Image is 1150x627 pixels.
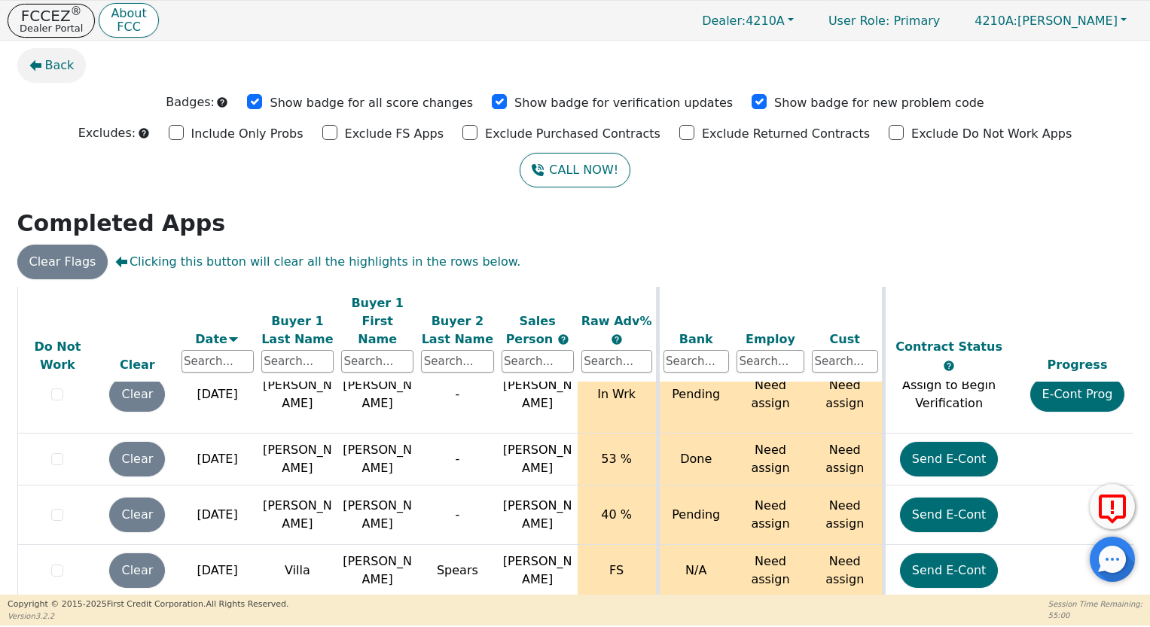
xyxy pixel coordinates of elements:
[900,498,999,532] button: Send E-Cont
[812,330,878,348] div: Cust
[178,434,258,485] td: [DATE]
[206,599,288,609] span: All Rights Reserved.
[597,387,636,401] span: In Wrk
[733,434,808,485] td: Need assign
[417,356,497,434] td: -
[808,545,883,597] td: Need assign
[883,356,1013,434] td: Assign to Begin Verification
[345,125,444,143] p: Exclude FS Apps
[337,545,417,597] td: [PERSON_NAME]
[417,545,497,597] td: Spears
[657,434,733,485] td: Done
[657,545,733,597] td: N/A
[17,210,226,236] strong: Completed Apps
[663,350,730,373] input: Search...
[503,554,572,586] span: [PERSON_NAME]
[506,313,557,345] span: Sales Person
[178,485,258,545] td: [DATE]
[178,545,258,597] td: [DATE]
[485,125,660,143] p: Exclude Purchased Contracts
[109,498,165,532] button: Clear
[808,434,883,485] td: Need assign
[99,3,158,38] a: AboutFCC
[191,125,304,143] p: Include Only Probs
[258,356,337,434] td: [PERSON_NAME]
[71,5,82,18] sup: ®
[109,553,165,588] button: Clear
[181,330,254,348] div: Date
[421,312,493,348] div: Buyer 2 Last Name
[812,350,878,373] input: Search...
[111,21,146,33] p: FCC
[959,9,1142,32] button: 4210A:[PERSON_NAME]
[1017,356,1139,374] div: Progress
[417,485,497,545] td: -
[702,14,746,28] span: Dealer:
[686,9,810,32] button: Dealer:4210A
[808,485,883,545] td: Need assign
[774,94,984,112] p: Show badge for new problem code
[166,93,215,111] p: Badges:
[1048,598,1142,610] p: Session Time Remaining:
[813,6,955,35] p: Primary
[733,485,808,545] td: Need assign
[702,14,785,28] span: 4210A
[20,23,83,33] p: Dealer Portal
[258,485,337,545] td: [PERSON_NAME]
[8,610,288,622] p: Version 3.2.2
[808,356,883,434] td: Need assign
[581,313,652,327] span: Raw Adv%
[975,14,1017,28] span: 4210A:
[258,434,337,485] td: [PERSON_NAME]
[8,598,288,611] p: Copyright © 2015- 2025 First Credit Corporation.
[109,442,165,476] button: Clear
[975,14,1118,28] span: [PERSON_NAME]
[1048,610,1142,621] p: 55:00
[1030,377,1125,412] button: E-Cont Prog
[111,8,146,20] p: About
[737,330,804,348] div: Employ
[702,125,870,143] p: Exclude Returned Contracts
[663,330,730,348] div: Bank
[733,356,808,434] td: Need assign
[181,350,254,373] input: Search...
[657,485,733,545] td: Pending
[337,485,417,545] td: [PERSON_NAME]
[900,553,999,588] button: Send E-Cont
[609,563,624,577] span: FS
[115,253,520,271] span: Clicking this button will clear all the highlights in the rows below.
[737,350,804,373] input: Search...
[101,356,173,374] div: Clear
[341,294,413,348] div: Buyer 1 First Name
[514,94,733,112] p: Show badge for verification updates
[733,545,808,597] td: Need assign
[270,94,473,112] p: Show badge for all score changes
[895,339,1002,354] span: Contract Status
[17,48,87,83] button: Back
[17,245,108,279] button: Clear Flags
[178,356,258,434] td: [DATE]
[911,125,1072,143] p: Exclude Do Not Work Apps
[581,350,652,373] input: Search...
[258,545,337,597] td: Villa
[78,124,136,142] p: Excludes:
[337,356,417,434] td: [PERSON_NAME]
[421,350,493,373] input: Search...
[22,338,94,374] div: Do Not Work
[601,507,632,522] span: 40 %
[261,312,334,348] div: Buyer 1 Last Name
[261,350,334,373] input: Search...
[657,356,733,434] td: Pending
[813,6,955,35] a: User Role: Primary
[45,56,75,75] span: Back
[520,153,630,187] button: CALL NOW!
[503,443,572,475] span: [PERSON_NAME]
[8,4,95,38] button: FCCEZ®Dealer Portal
[1090,484,1135,529] button: Report Error to FCC
[341,350,413,373] input: Search...
[601,452,632,466] span: 53 %
[828,14,889,28] span: User Role :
